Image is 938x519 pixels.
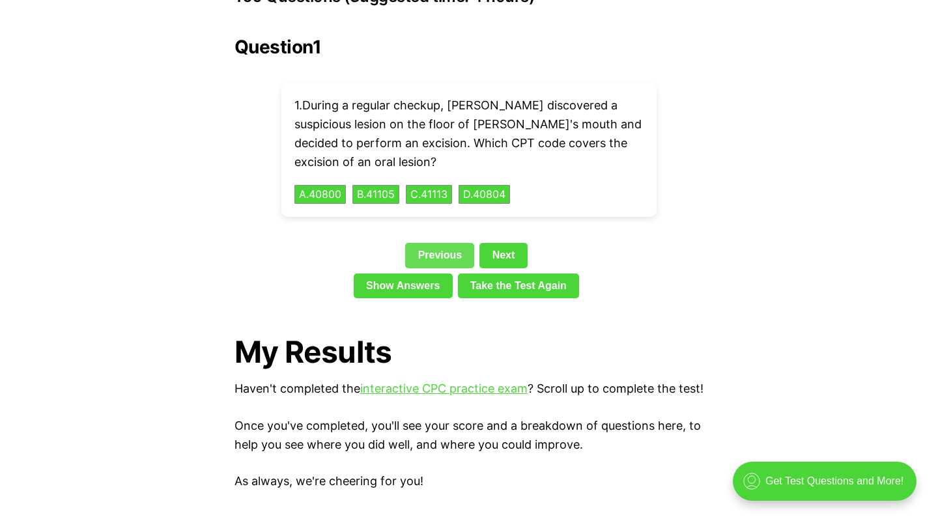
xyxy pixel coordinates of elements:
[234,472,703,491] p: As always, we're cheering for you!
[360,382,528,395] a: interactive CPC practice exam
[294,96,644,171] p: 1 . During a regular checkup, [PERSON_NAME] discovered a suspicious lesion on the floor of [PERSO...
[234,335,703,369] h1: My Results
[234,36,703,57] h2: Question 1
[352,185,399,204] button: B.41105
[406,185,452,204] button: C.41113
[459,185,510,204] button: D.40804
[354,274,453,298] a: Show Answers
[234,417,703,455] p: Once you've completed, you'll see your score and a breakdown of questions here, to help you see w...
[722,455,938,519] iframe: portal-trigger
[458,274,580,298] a: Take the Test Again
[294,185,346,204] button: A.40800
[479,243,527,268] a: Next
[234,380,703,399] p: Haven't completed the ? Scroll up to complete the test!
[405,243,474,268] a: Previous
